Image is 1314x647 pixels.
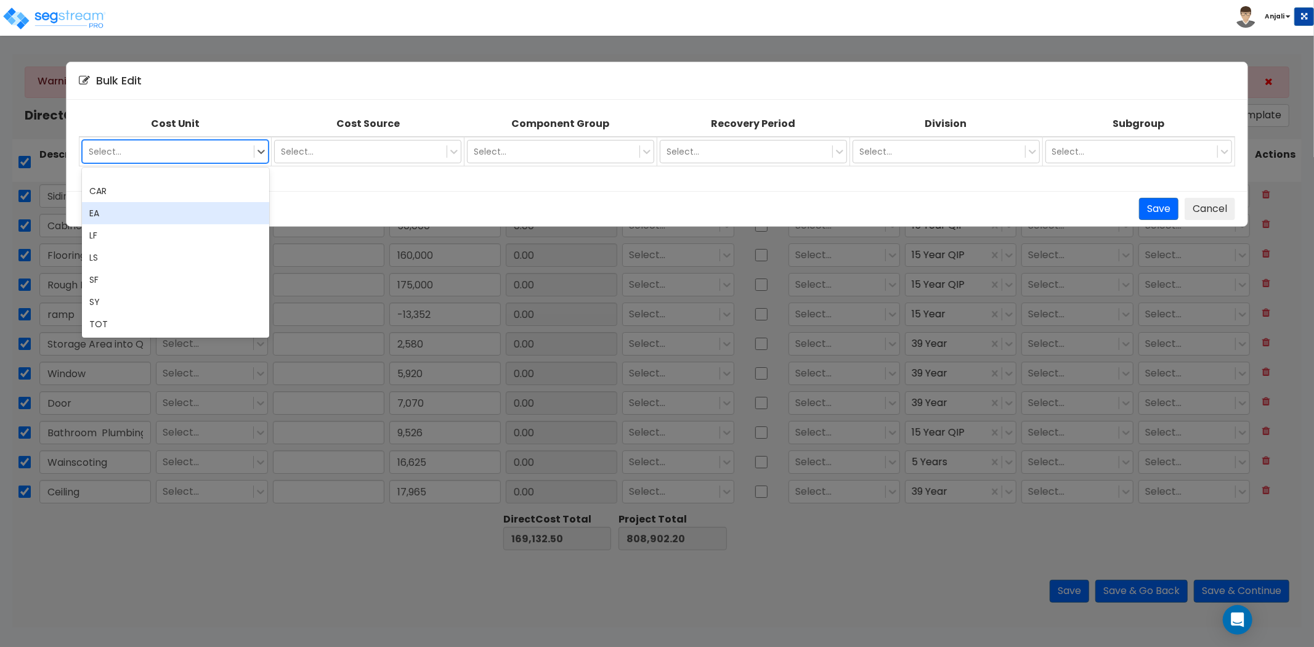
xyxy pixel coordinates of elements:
[1042,112,1235,137] th: Subgroup
[82,291,269,313] div: SY
[1185,198,1235,221] button: Cancel
[1223,605,1252,635] div: Open Intercom Messenger
[272,112,464,137] th: Cost Source
[1265,12,1284,21] b: Anjali
[82,269,269,291] div: SF
[82,246,269,269] div: LS
[82,180,269,202] div: CAR
[82,202,269,224] div: EA
[1235,6,1257,28] img: avatar.png
[79,75,1236,87] h4: Bulk Edit
[82,224,269,246] div: LF
[2,6,107,31] img: logo_pro_r.png
[850,112,1042,137] th: Division
[464,112,657,137] th: Component Group
[1139,198,1178,221] button: Save
[657,112,850,137] th: Recovery Period
[79,112,272,137] th: Cost Unit
[82,313,269,335] div: TOT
